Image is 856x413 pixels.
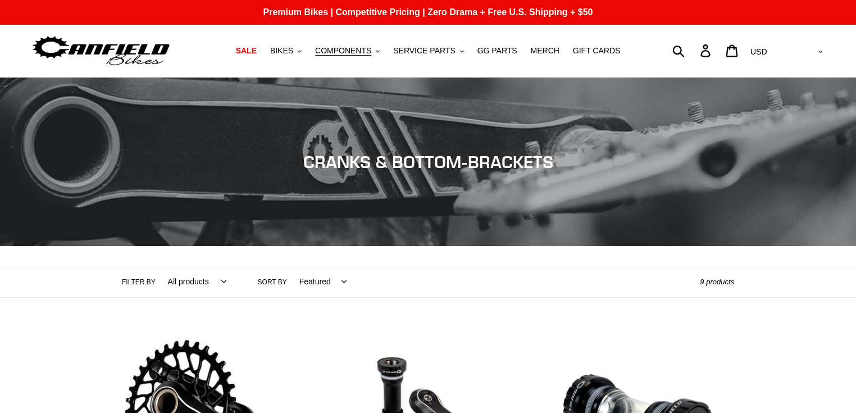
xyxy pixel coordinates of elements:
a: MERCH [525,43,565,58]
label: Sort by [258,277,287,287]
a: GIFT CARDS [567,43,626,58]
img: Canfield Bikes [31,33,171,69]
span: GIFT CARDS [573,46,621,56]
span: MERCH [531,46,559,56]
label: Filter by [122,277,156,287]
span: 9 products [700,278,734,286]
span: CRANKS & BOTTOM-BRACKETS [303,152,553,172]
button: SERVICE PARTS [388,43,469,58]
span: SERVICE PARTS [393,46,455,56]
a: GG PARTS [472,43,523,58]
span: GG PARTS [477,46,517,56]
span: BIKES [270,46,293,56]
span: SALE [236,46,257,56]
button: BIKES [265,43,307,58]
input: Search [679,38,707,63]
a: SALE [230,43,262,58]
span: COMPONENTS [315,46,371,56]
button: COMPONENTS [309,43,385,58]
